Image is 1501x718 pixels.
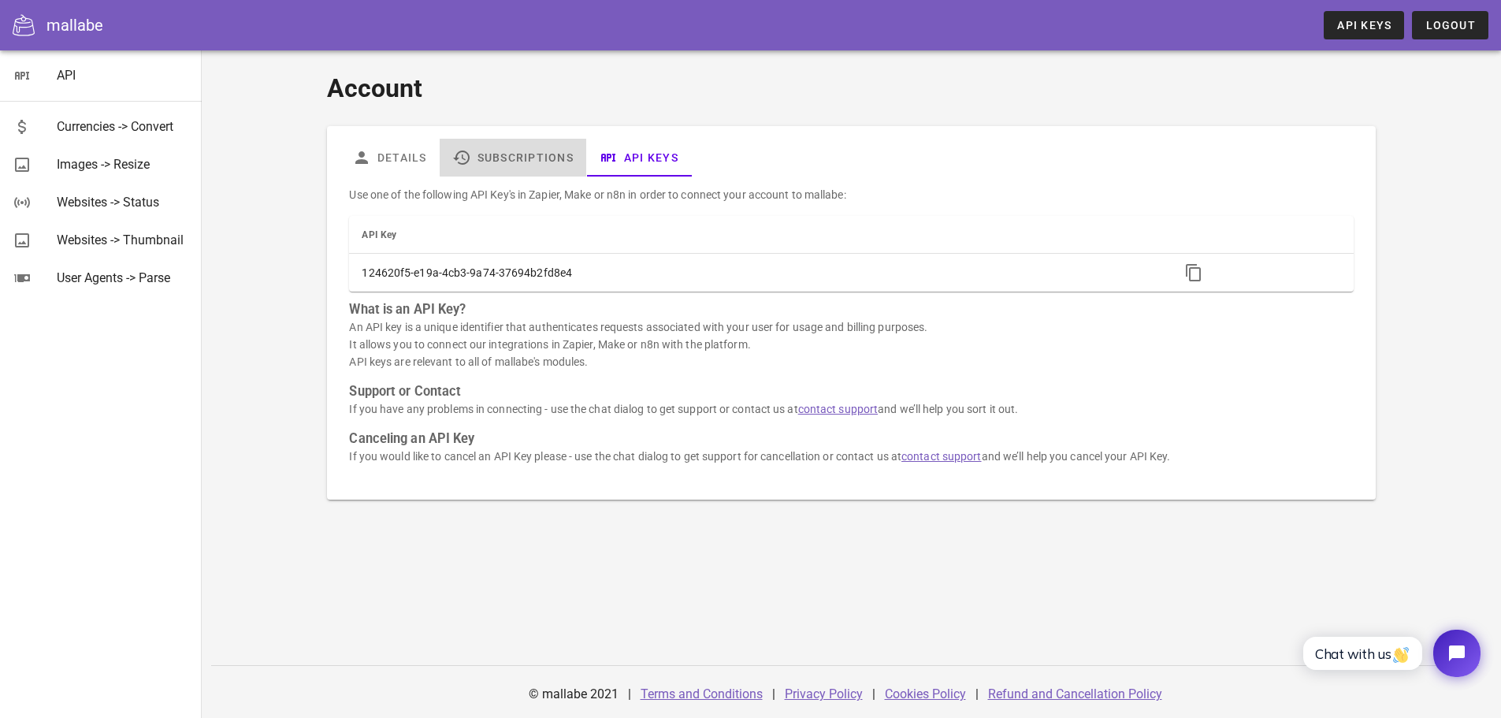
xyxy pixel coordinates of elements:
a: contact support [901,450,982,463]
a: Cookies Policy [885,686,966,701]
th: API Key: Not sorted. Activate to sort ascending. [349,216,1167,254]
div: | [628,675,631,713]
div: User Agents -> Parse [57,270,189,285]
div: © mallabe 2021 [519,675,628,713]
a: Details [340,139,440,177]
p: An API key is a unique identifier that authenticates requests associated with your user for usage... [349,318,1353,370]
td: 124620f5-e19a-4cb3-9a74-37694b2fd8e4 [349,254,1167,292]
button: Logout [1412,11,1488,39]
a: Subscriptions [440,139,586,177]
p: If you have any problems in connecting - use the chat dialog to get support or contact us at and ... [349,400,1353,418]
a: API Keys [586,139,691,177]
span: API Key [362,229,396,240]
a: Refund and Cancellation Policy [988,686,1162,701]
a: contact support [798,403,879,415]
a: Privacy Policy [785,686,863,701]
iframe: Tidio Chat [1286,616,1494,690]
h1: Account [327,69,1375,107]
a: API Keys [1324,11,1404,39]
span: API Keys [1336,19,1391,32]
a: Terms and Conditions [641,686,763,701]
div: API [57,68,189,83]
h3: Support or Contact [349,383,1353,400]
h3: Canceling an API Key [349,430,1353,448]
div: mallabe [46,13,103,37]
div: Currencies -> Convert [57,119,189,134]
div: Images -> Resize [57,157,189,172]
div: | [772,675,775,713]
div: Websites -> Status [57,195,189,210]
div: Websites -> Thumbnail [57,233,189,247]
h3: What is an API Key? [349,301,1353,318]
div: | [975,675,979,713]
div: | [872,675,875,713]
p: If you would like to cancel an API Key please - use the chat dialog to get support for cancellati... [349,448,1353,465]
span: Logout [1425,19,1476,32]
p: Use one of the following API Key's in Zapier, Make or n8n in order to connect your account to mal... [349,186,1353,203]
